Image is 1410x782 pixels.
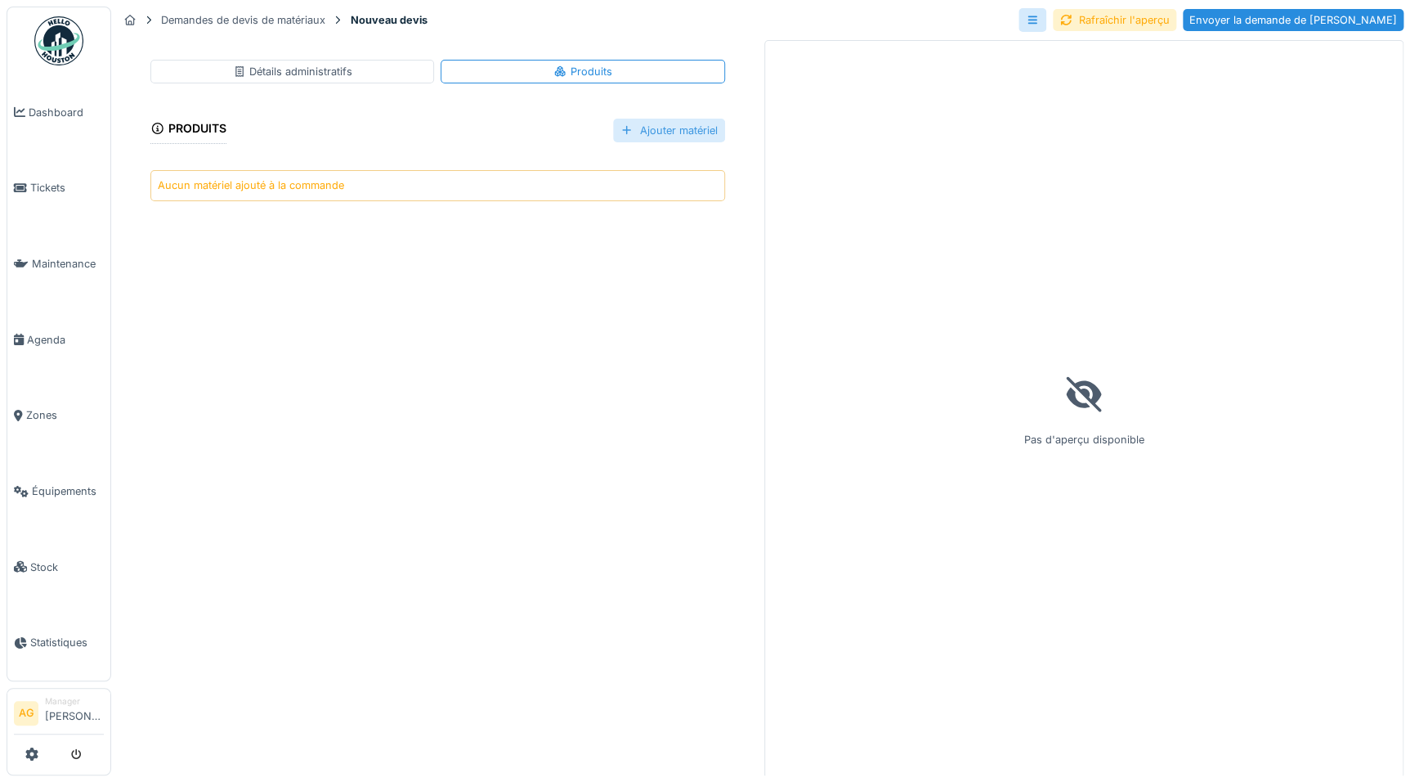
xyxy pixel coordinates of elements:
[7,302,110,378] a: Agenda
[7,378,110,454] a: Zones
[34,16,83,65] img: Badge_color-CXgf-gQk.svg
[7,529,110,605] a: Stock
[32,256,104,272] span: Maintenance
[613,119,725,142] div: Ajouter matériel
[45,695,104,730] li: [PERSON_NAME]
[1183,9,1403,31] div: Envoyer la demande de [PERSON_NAME]
[158,178,344,193] div: Aucun matériel ajouté à la commande
[32,483,104,499] span: Équipements
[344,12,434,28] strong: Nouveau devis
[30,560,104,575] span: Stock
[29,105,104,120] span: Dashboard
[45,695,104,708] div: Manager
[150,116,226,144] div: Produits
[14,701,38,726] li: AG
[1053,9,1176,31] div: Rafraîchir l'aperçu
[233,64,352,79] div: Détails administratifs
[7,151,110,227] a: Tickets
[161,12,325,28] div: Demandes de devis de matériaux
[7,605,110,681] a: Statistiques
[27,332,104,348] span: Agenda
[30,635,104,650] span: Statistiques
[764,40,1404,779] div: Pas d'aperçu disponible
[7,453,110,529] a: Équipements
[30,180,104,195] span: Tickets
[7,74,110,151] a: Dashboard
[14,695,104,735] a: AG Manager[PERSON_NAME]
[7,226,110,302] a: Maintenance
[553,64,611,79] div: Produits
[26,407,104,423] span: Zones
